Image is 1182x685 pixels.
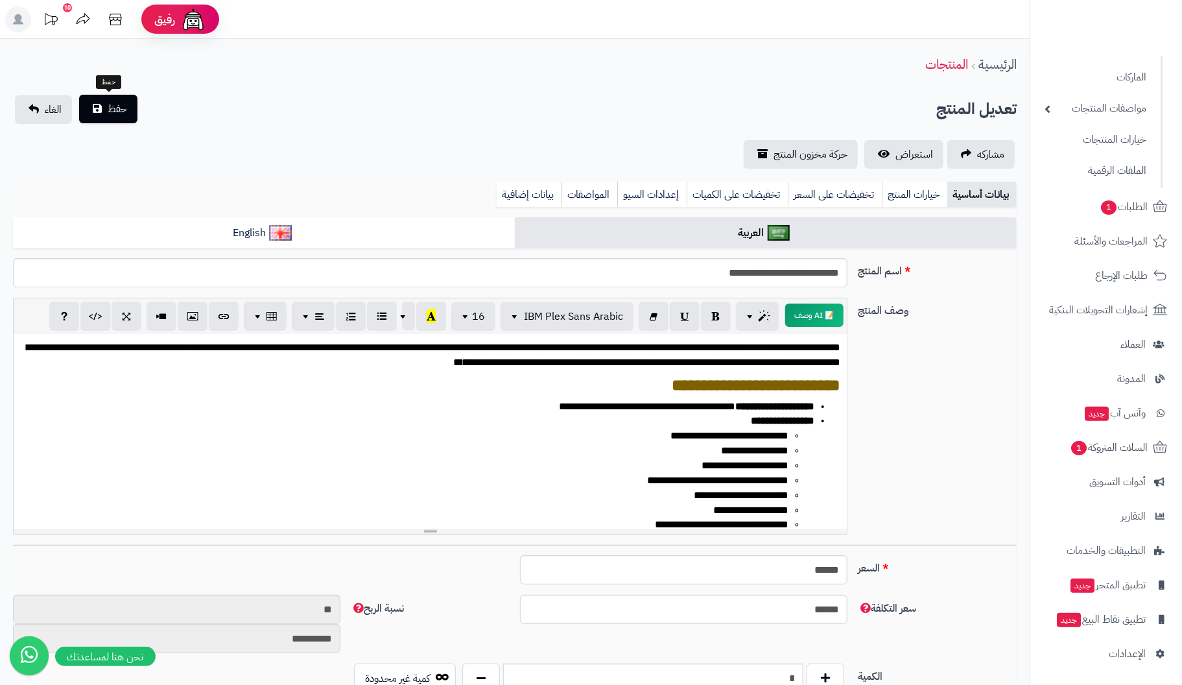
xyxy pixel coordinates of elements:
a: السلات المتروكة1 [1038,432,1174,463]
span: التطبيقات والخدمات [1067,542,1146,560]
a: تحديثات المنصة [34,6,67,36]
a: الرئيسية [978,54,1017,74]
a: مشاركه [947,140,1015,169]
span: طلبات الإرجاع [1095,267,1148,285]
a: المراجعات والأسئلة [1038,226,1174,257]
a: المدونة [1038,363,1174,394]
a: الإعدادات [1038,638,1174,669]
a: التطبيقات والخدمات [1038,535,1174,566]
a: وآتس آبجديد [1038,398,1174,429]
span: سعر التكلفة [858,601,916,616]
span: جديد [1057,613,1081,627]
span: تطبيق المتجر [1069,576,1146,594]
span: مشاركه [977,147,1004,162]
a: المواصفات [561,182,617,208]
a: استعراض [864,140,943,169]
a: بيانات أساسية [947,182,1017,208]
span: المدونة [1117,370,1146,388]
span: جديد [1070,579,1094,593]
span: الطلبات [1100,198,1148,216]
span: رفيق [154,12,175,27]
span: IBM Plex Sans Arabic [524,309,623,324]
span: استعراض [895,147,933,162]
img: English [269,225,292,241]
button: IBM Plex Sans Arabic [501,302,633,331]
a: الماركات [1038,64,1153,91]
a: تطبيق نقاط البيعجديد [1038,604,1174,635]
span: الإعدادات [1109,645,1146,663]
span: وآتس آب [1083,404,1146,422]
span: جديد [1085,407,1109,421]
span: المراجعات والأسئلة [1074,232,1148,250]
a: إشعارات التحويلات البنكية [1038,294,1174,326]
button: 16 [451,302,495,331]
a: حركة مخزون المنتج [744,140,858,169]
a: المنتجات [925,54,968,74]
a: English [13,217,515,249]
a: العملاء [1038,329,1174,360]
a: تخفيضات على السعر [788,182,882,208]
label: السعر [853,555,1022,576]
h2: تعديل المنتج [936,96,1017,123]
a: مواصفات المنتجات [1038,95,1153,123]
a: تطبيق المتجرجديد [1038,570,1174,601]
a: التقارير [1038,501,1174,532]
span: الغاء [45,102,62,117]
a: تخفيضات على الكميات [687,182,788,208]
button: حفظ [79,95,137,123]
label: اسم المنتج [853,258,1022,279]
label: الكمية [853,664,1022,684]
span: 1 [1101,200,1117,215]
a: أدوات التسويق [1038,466,1174,498]
span: 1 [1071,441,1087,455]
a: الطلبات1 [1038,191,1174,222]
span: أدوات التسويق [1089,473,1146,491]
a: خيارات المنتجات [1038,126,1153,154]
a: إعدادات السيو [617,182,687,208]
img: ai-face.png [180,6,206,32]
span: نسبة الربح [351,601,404,616]
a: خيارات المنتج [882,182,947,208]
a: الغاء [15,95,72,124]
button: 📝 AI وصف [785,304,844,327]
div: 10 [63,3,72,12]
span: إشعارات التحويلات البنكية [1049,301,1148,319]
div: حفظ [96,75,121,90]
span: حركة مخزون المنتج [774,147,847,162]
a: العربية [515,217,1017,249]
span: تطبيق نقاط البيع [1056,610,1146,629]
span: العملاء [1120,335,1146,354]
a: طلبات الإرجاع [1038,260,1174,291]
span: حفظ [108,101,127,117]
a: بيانات إضافية [497,182,561,208]
span: السلات المتروكة [1070,439,1148,457]
img: العربية [768,225,790,241]
label: وصف المنتج [853,298,1022,318]
a: الملفات الرقمية [1038,157,1153,185]
span: التقارير [1121,507,1146,525]
span: 16 [472,309,485,324]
